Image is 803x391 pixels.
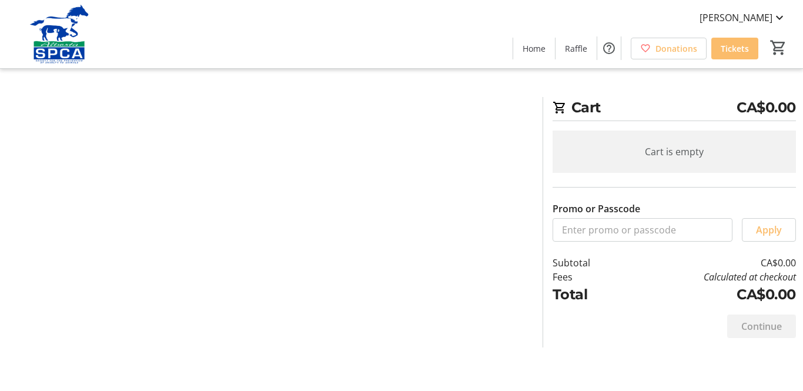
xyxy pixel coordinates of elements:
[742,218,796,242] button: Apply
[7,5,112,64] img: Alberta SPCA's Logo
[623,270,796,284] td: Calculated at checkout
[513,38,555,59] a: Home
[523,42,546,55] span: Home
[721,42,749,55] span: Tickets
[768,37,789,58] button: Cart
[553,270,623,284] td: Fees
[565,42,587,55] span: Raffle
[711,38,758,59] a: Tickets
[631,38,707,59] a: Donations
[690,8,796,27] button: [PERSON_NAME]
[553,284,623,305] td: Total
[553,256,623,270] td: Subtotal
[700,11,772,25] span: [PERSON_NAME]
[553,202,640,216] label: Promo or Passcode
[597,36,621,60] button: Help
[756,223,782,237] span: Apply
[553,131,796,173] div: Cart is empty
[553,218,732,242] input: Enter promo or passcode
[623,284,796,305] td: CA$0.00
[655,42,697,55] span: Donations
[553,97,796,121] h2: Cart
[623,256,796,270] td: CA$0.00
[737,97,796,118] span: CA$0.00
[556,38,597,59] a: Raffle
